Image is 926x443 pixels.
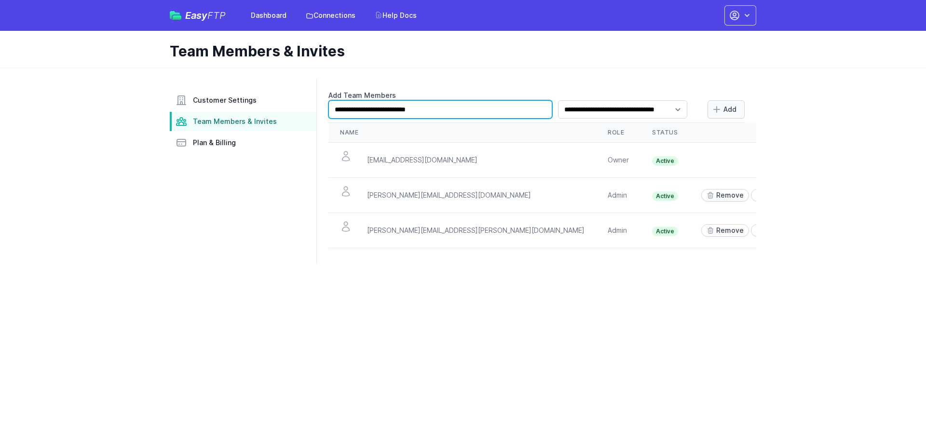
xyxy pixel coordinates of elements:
[185,11,226,20] span: Easy
[300,7,361,24] a: Connections
[751,224,784,237] a: Edit
[596,143,640,178] td: Owner
[245,7,292,24] a: Dashboard
[369,7,422,24] a: Help Docs
[701,189,749,201] a: Remove
[751,189,784,201] a: Edit
[367,155,477,165] div: [EMAIL_ADDRESS][DOMAIN_NAME]
[652,156,678,166] span: Active
[723,105,736,114] span: Add
[193,138,236,148] span: Plan & Billing
[367,190,531,200] div: [PERSON_NAME][EMAIL_ADDRESS][DOMAIN_NAME]
[701,224,749,237] a: Remove
[596,178,640,213] td: Admin
[170,11,181,20] img: easyftp_logo.png
[170,133,316,152] a: Plan & Billing
[328,91,745,100] label: Add Team Members
[328,123,596,143] th: Name
[367,226,585,235] div: [PERSON_NAME][EMAIL_ADDRESS][PERSON_NAME][DOMAIN_NAME]
[170,11,226,20] a: EasyFTP
[708,100,745,119] button: Add
[193,117,277,126] span: Team Members & Invites
[652,227,678,236] span: Active
[596,213,640,248] td: Admin
[170,42,749,60] h1: Team Members & Invites
[170,91,316,110] a: Customer Settings
[652,191,678,201] span: Active
[170,112,316,131] a: Team Members & Invites
[193,95,257,105] span: Customer Settings
[207,10,226,21] span: FTP
[640,123,690,143] th: Status
[596,123,640,143] th: Role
